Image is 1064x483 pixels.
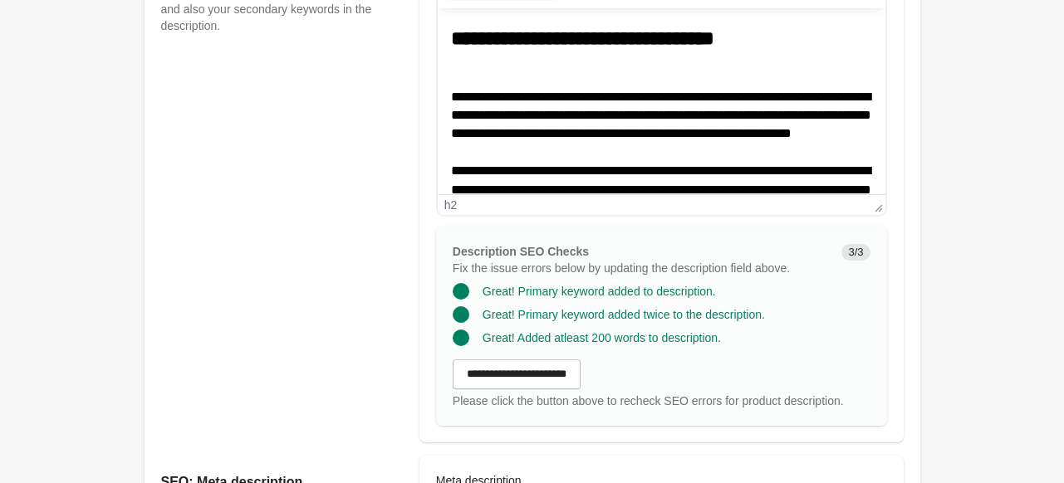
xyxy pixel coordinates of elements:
[438,8,885,194] iframe: Rich Text Area
[483,331,721,344] span: Great! Added atleast 200 words to description.
[841,244,870,261] span: 3/3
[453,393,870,409] div: Please click the button above to recheck SEO errors for product description.
[453,245,589,258] span: Description SEO Checks
[483,285,716,298] span: Great! Primary keyword added to description.
[444,198,458,212] div: h2
[483,308,765,321] span: Great! Primary keyword added twice to the description.
[453,260,829,276] p: Fix the issue errors below by updating the description field above.
[868,195,885,215] div: Press the Up and Down arrow keys to resize the editor.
